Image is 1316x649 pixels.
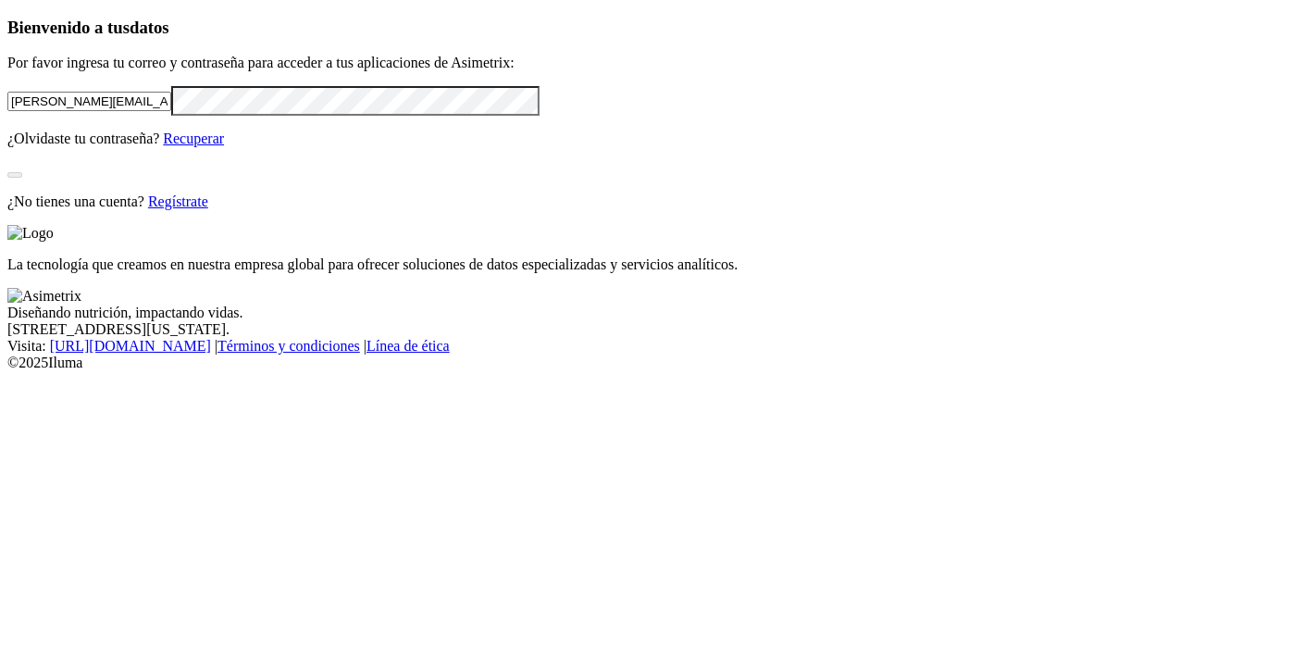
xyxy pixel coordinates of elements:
p: ¿Olvidaste tu contraseña? [7,131,1309,147]
div: Visita : | | [7,338,1309,355]
img: Asimetrix [7,288,81,305]
a: Línea de ética [366,338,450,354]
img: Logo [7,225,54,242]
p: Por favor ingresa tu correo y contraseña para acceder a tus aplicaciones de Asimetrix: [7,55,1309,71]
div: © 2025 Iluma [7,355,1309,371]
a: Recuperar [163,131,224,146]
h3: Bienvenido a tus [7,18,1309,38]
a: Términos y condiciones [217,338,360,354]
p: La tecnología que creamos en nuestra empresa global para ofrecer soluciones de datos especializad... [7,256,1309,273]
a: [URL][DOMAIN_NAME] [50,338,211,354]
a: Regístrate [148,193,208,209]
div: Diseñando nutrición, impactando vidas. [7,305,1309,321]
input: Tu correo [7,92,171,111]
p: ¿No tienes una cuenta? [7,193,1309,210]
div: [STREET_ADDRESS][US_STATE]. [7,321,1309,338]
span: datos [130,18,169,37]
